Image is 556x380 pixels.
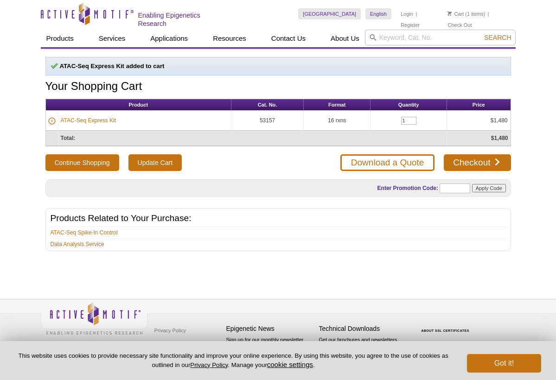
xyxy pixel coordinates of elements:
a: Services [93,30,131,47]
p: Get our brochures and newsletters, or request them by mail. [319,336,407,360]
p: Sign up for our monthly newsletter highlighting recent publications in the field of epigenetics. [226,336,314,367]
a: Privacy Policy [190,361,228,368]
a: Products [41,30,79,47]
p: ATAC-Seq Express Kit added to cart [51,62,506,70]
span: Cat. No. [258,102,277,108]
button: Search [481,33,514,42]
td: 53157 [231,111,304,131]
a: Applications [145,30,193,47]
a: Login [401,11,413,17]
strong: $1,480 [491,135,508,141]
h2: Enabling Epigenetics Research [138,11,230,28]
a: Privacy Policy [152,323,188,337]
a: ABOUT SSL CERTIFICATES [421,329,469,332]
a: Resources [207,30,252,47]
a: Checkout [444,154,511,171]
strong: Total: [61,135,76,141]
span: Quantity [398,102,419,108]
span: Price [473,102,485,108]
img: Active Motif, [41,299,147,337]
label: Enter Promotion Code: [377,185,438,191]
a: ATAC-Seq Spike-In Control [51,228,118,237]
p: This website uses cookies to provide necessary site functionality and improve your online experie... [15,352,452,369]
a: Check Out [447,22,472,28]
li: (1 items) [447,8,485,19]
td: $1,480 [447,111,510,131]
a: Data Analysis Service [51,240,104,248]
a: [GEOGRAPHIC_DATA] [298,8,361,19]
a: ATAC-Seq Express Kit [61,116,116,125]
h2: Products Related to Your Purchase: [51,214,506,222]
a: Terms & Conditions [152,337,201,351]
span: Search [484,34,511,41]
a: English [365,8,391,19]
a: Cart [447,11,464,17]
input: Keyword, Cat. No. [365,30,516,45]
a: About Us [325,30,365,47]
a: Contact Us [266,30,311,47]
input: Update Cart [128,154,182,171]
button: cookie settings [267,361,313,368]
h1: Your Shopping Cart [45,80,511,94]
h4: Technical Downloads [319,325,407,333]
li: | [488,8,489,19]
span: Product [129,102,148,108]
table: Click to Verify - This site chose Symantec SSL for secure e-commerce and confidential communicati... [412,316,481,336]
a: Download a Quote [340,154,435,171]
input: Apply Code [472,184,506,192]
button: Got it! [467,354,541,373]
img: Your Cart [447,11,452,16]
h4: Epigenetic News [226,325,314,333]
li: | [415,8,417,19]
td: 16 rxns [304,111,371,131]
a: Register [401,22,420,28]
span: Format [328,102,345,108]
button: Continue Shopping [45,154,119,171]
